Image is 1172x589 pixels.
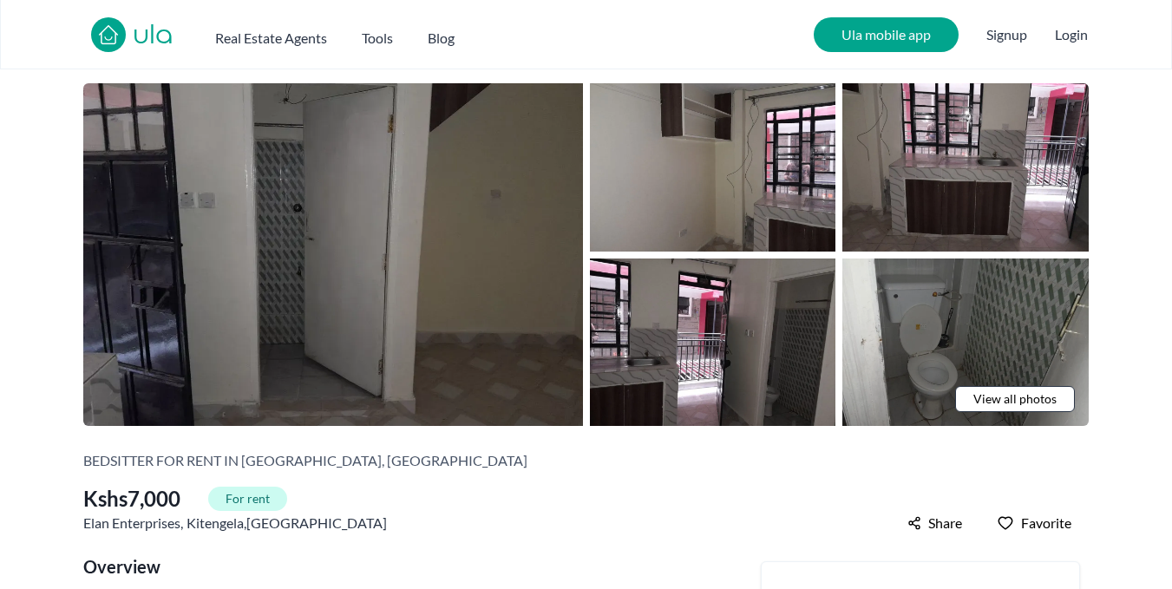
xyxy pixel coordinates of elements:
a: Kitengela [187,513,244,533]
button: Real Estate Agents [215,21,327,49]
span: For rent [208,487,287,511]
span: Elan Enterprises , , [GEOGRAPHIC_DATA] [83,513,387,533]
h2: Real Estate Agents [215,28,327,49]
span: Share [928,513,962,533]
a: Ula mobile app [814,17,959,52]
h2: Tools [362,28,393,49]
a: ula [133,21,174,52]
button: Tools [362,21,393,49]
span: View all photos [973,390,1057,408]
span: Kshs 7,000 [83,485,180,513]
img: Bedsitter for rent in Kitengela - Kshs 7,000/mo - Elan Enterprises, Nairobi - Namanga, Kitengela,... [83,83,583,426]
h2: Blog [428,28,455,49]
button: Login [1055,24,1088,45]
a: Blog [428,21,455,49]
nav: Main [215,21,489,49]
img: Bedsitter for rent in Kitengela - Kshs 7,000/mo - Elan Enterprises, Nairobi - Namanga, Kitengela,... [842,83,1089,252]
img: Bedsitter for rent in Kitengela - Kshs 7,000/mo - Elan Enterprises, Nairobi - Namanga, Kitengela,... [590,83,836,252]
span: Signup [986,17,1027,52]
img: Bedsitter for rent in Kitengela - Kshs 7,000/mo - Elan Enterprises, Nairobi - Namanga, Kitengela,... [842,259,1089,427]
img: Bedsitter for rent in Kitengela - Kshs 7,000/mo - Elan Enterprises, Nairobi - Namanga, Kitengela,... [590,259,836,427]
h2: Bedsitter for rent in [GEOGRAPHIC_DATA], [GEOGRAPHIC_DATA] [83,450,527,471]
span: Favorite [1021,513,1071,533]
h2: Overview [83,554,684,579]
a: View all photos [955,386,1075,412]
